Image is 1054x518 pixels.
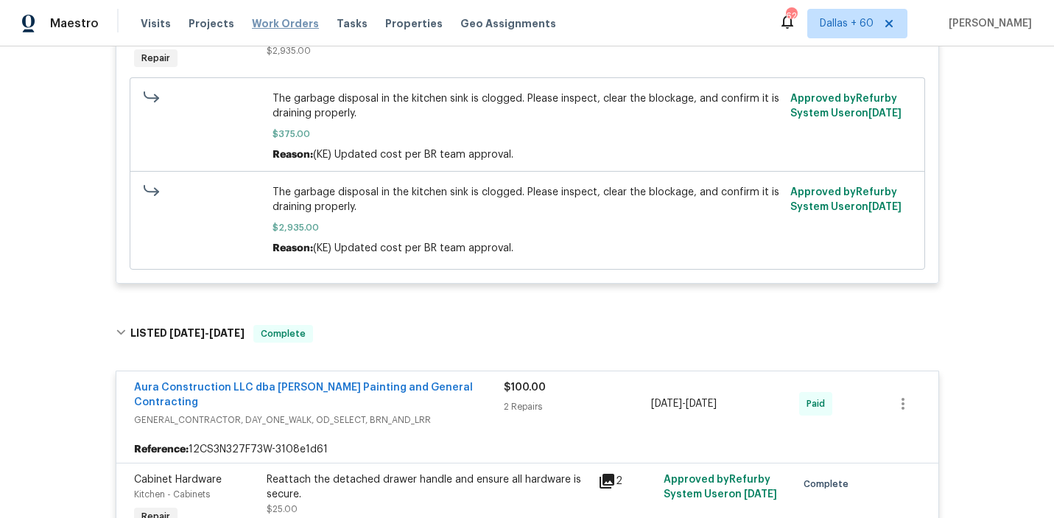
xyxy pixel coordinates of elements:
span: Repair [136,51,176,66]
span: - [651,396,717,411]
span: GENERAL_CONTRACTOR, DAY_ONE_WALK, OD_SELECT, BRN_AND_LRR [134,413,504,427]
span: [DATE] [868,202,902,212]
span: $375.00 [273,127,781,141]
span: Complete [255,326,312,341]
span: $2,935.00 [273,220,781,235]
span: Projects [189,16,234,31]
span: Paid [807,396,831,411]
span: Work Orders [252,16,319,31]
span: Approved by Refurby System User on [790,94,902,119]
span: (KE) Updated cost per BR team approval. [313,150,513,160]
span: Maestro [50,16,99,31]
span: The garbage disposal in the kitchen sink is clogged. Please inspect, clear the blockage, and conf... [273,185,781,214]
div: 12CS3N327F73W-3108e1d61 [116,436,938,463]
span: Kitchen - Cabinets [134,490,210,499]
span: [DATE] [868,108,902,119]
span: Approved by Refurby System User on [790,187,902,212]
div: 623 [786,9,796,24]
span: [DATE] [169,328,205,338]
span: [DATE] [744,489,777,500]
span: $2,935.00 [267,46,311,55]
span: The garbage disposal in the kitchen sink is clogged. Please inspect, clear the blockage, and conf... [273,91,781,121]
b: Reference: [134,442,189,457]
span: $100.00 [504,382,546,393]
span: Properties [385,16,443,31]
span: (KE) Updated cost per BR team approval. [313,243,513,253]
span: Visits [141,16,171,31]
a: Aura Construction LLC dba [PERSON_NAME] Painting and General Contracting [134,382,473,407]
span: Complete [804,477,854,491]
span: [PERSON_NAME] [943,16,1032,31]
span: Reason: [273,150,313,160]
span: $25.00 [267,505,298,514]
span: Reason: [273,243,313,253]
span: Dallas + 60 [820,16,874,31]
div: 2 [598,472,656,490]
span: [DATE] [651,399,682,409]
h6: LISTED [130,325,245,343]
span: Geo Assignments [460,16,556,31]
div: LISTED [DATE]-[DATE]Complete [111,310,944,357]
span: Cabinet Hardware [134,475,222,485]
div: 2 Repairs [504,399,652,414]
span: [DATE] [686,399,717,409]
span: Approved by Refurby System User on [664,475,777,500]
div: Reattach the detached drawer handle and ensure all hardware is secure. [267,472,589,502]
span: - [169,328,245,338]
span: Tasks [337,18,368,29]
span: [DATE] [209,328,245,338]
